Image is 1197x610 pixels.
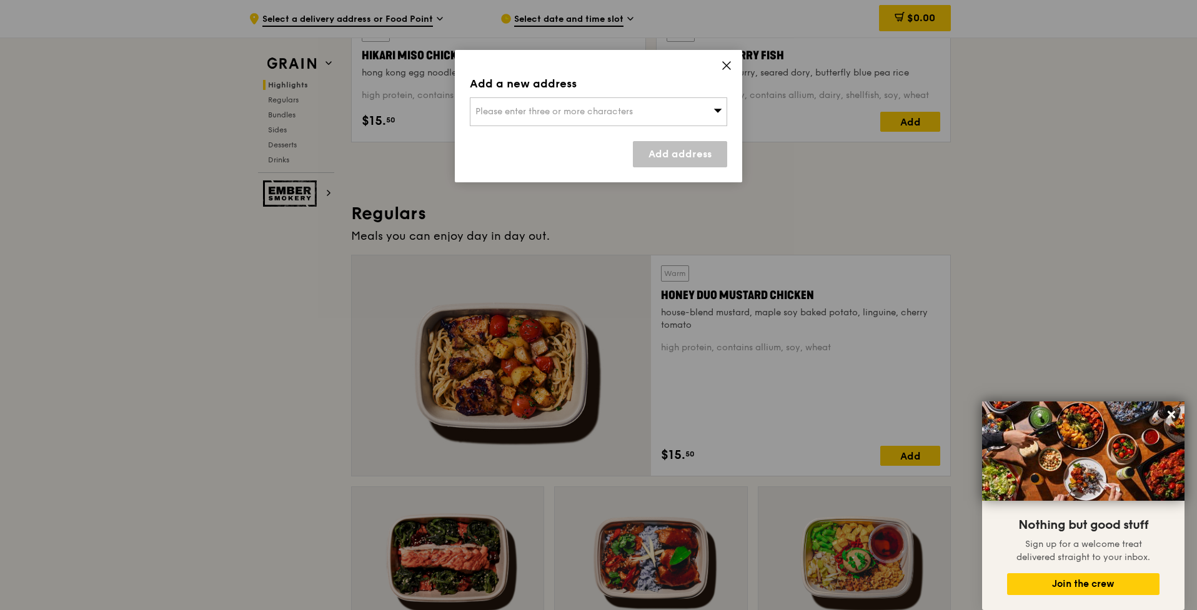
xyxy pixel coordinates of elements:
button: Close [1161,405,1181,425]
div: Add a new address [470,75,727,92]
span: Sign up for a welcome treat delivered straight to your inbox. [1016,539,1150,563]
span: Please enter three or more characters [475,106,633,117]
span: Nothing but good stuff [1018,518,1148,533]
a: Add address [633,141,727,167]
img: DSC07876-Edit02-Large.jpeg [982,401,1185,501]
button: Join the crew [1007,573,1160,595]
